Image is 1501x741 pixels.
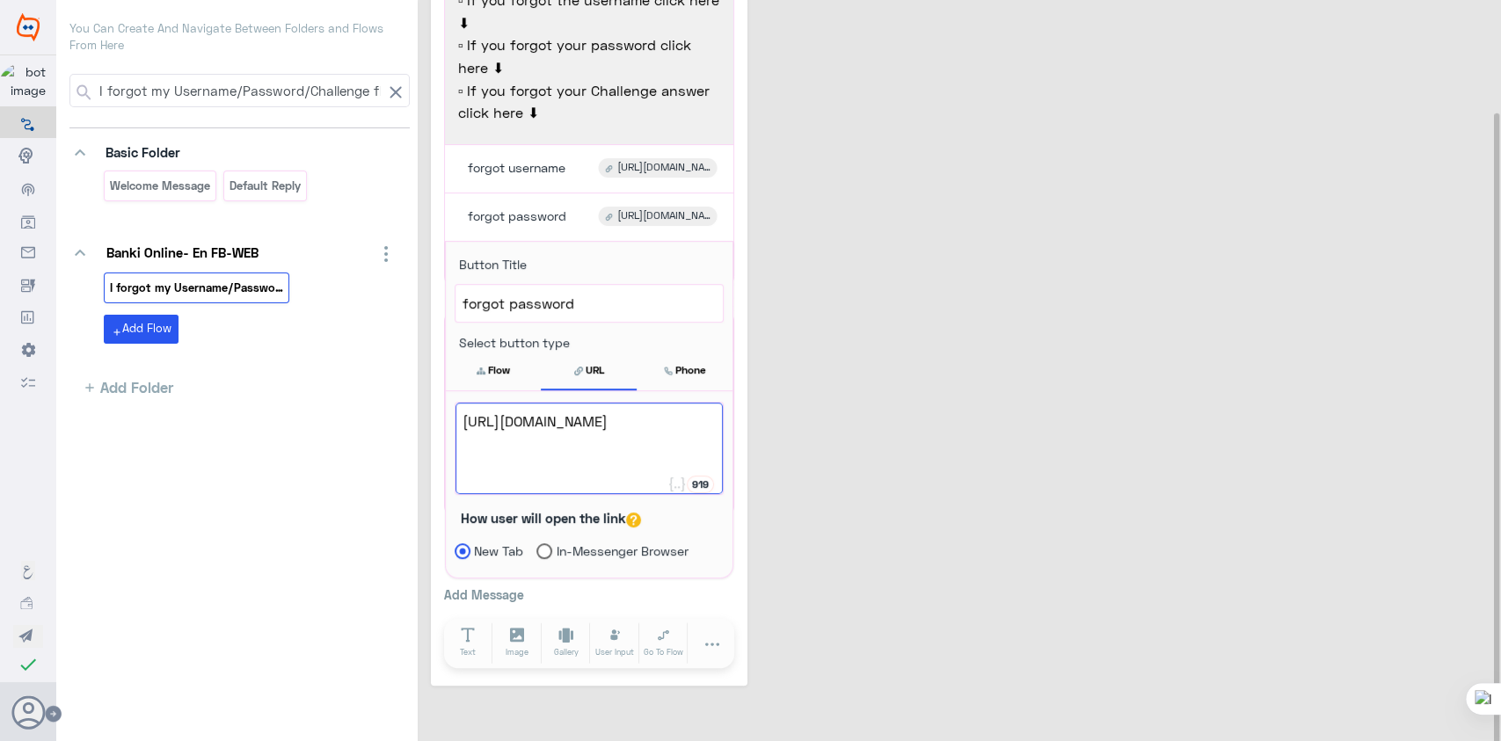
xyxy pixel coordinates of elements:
button: addAdd Folder [69,376,173,398]
span: forgot password [468,208,566,224]
p: Add Message [444,585,734,604]
span: [URL][DOMAIN_NAME] [617,160,710,176]
img: Widebot Logo [17,13,40,41]
button: Flow [446,352,542,389]
p: You Can Create And Navigate Between Folders and Flows From Here [69,20,410,54]
button: Go To Flow [639,622,689,664]
span: Add Folder [100,376,173,398]
label: How user will open the link [461,508,640,528]
input: Search by folder name [97,75,383,106]
button: Add user attribute [667,476,687,493]
span: forgot username [468,160,565,176]
span: Select button type [446,335,570,350]
button: Image [492,622,542,664]
span: forgot password [463,292,716,315]
span: Gallery [554,646,579,658]
span: Go To Flow [644,646,683,658]
i: check [18,654,39,675]
i: add [112,327,122,338]
span: User Input [595,646,634,658]
span: Image [506,646,528,658]
p: Default reply [228,176,302,196]
button: URL [541,352,637,389]
button: Avatar [11,695,45,729]
span: Basic Folder [106,144,180,160]
span: ▫ If you forgot your Challenge answer click here ⬇ [458,57,720,102]
i: keyboard_arrow_down [69,242,91,263]
div: 919 [687,476,714,493]
span: [URL][DOMAIN_NAME] [463,410,716,432]
label: New Tab [455,541,524,560]
span: ▫ If you forgot your password click here ⬇ [458,11,720,56]
button: Gallery [542,622,591,664]
span: Text [460,646,476,658]
i: keyboard_arrow_down [69,142,91,163]
button: addAdd Flow [104,315,179,344]
p: I forgot my Username/Password/Challenge fb-web [109,278,285,298]
span: Button Title [446,257,527,272]
p: Welcome Message [109,176,212,196]
div: https://ebs.ca-egypt.com/sso/OAM-OAMUI-context-root/Pages/Login/forgetPassOtp.jsp [599,207,718,226]
label: In-Messenger Browser [536,541,689,560]
span: [URL][DOMAIN_NAME] [617,208,710,224]
button: Text [444,622,493,664]
button: User Input [590,622,639,664]
button: Phone [637,352,732,389]
div: https://ebs.ca-egypt.com/sso/OAM-OAMUI-context-root/Pages/Anonymous/forgetUsernameOtp.jsp [599,158,718,178]
i: add [83,381,97,395]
